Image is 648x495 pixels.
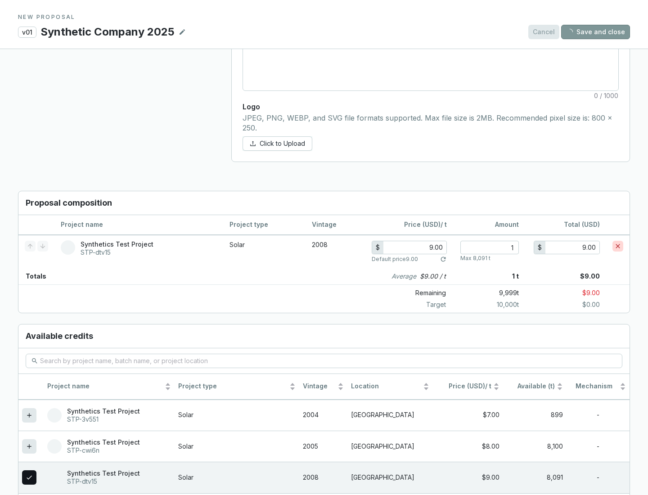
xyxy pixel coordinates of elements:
[503,462,567,493] td: 8,091
[567,374,630,400] th: Mechanism
[18,191,630,215] h3: Proposal composition
[507,382,555,391] span: Available (t)
[519,287,630,299] p: $9.00
[372,287,453,299] p: Remaining
[67,415,140,423] p: STP-3v551
[519,268,630,284] p: $9.00
[243,102,619,112] p: Logo
[436,411,499,419] div: $7.00
[365,215,453,235] th: / t
[250,140,256,147] span: upload
[18,268,46,284] p: Totals
[260,139,305,148] span: Click to Upload
[299,431,347,462] td: 2005
[372,256,418,263] p: Default price 9.00
[453,300,519,309] p: 10,000 t
[67,477,140,486] p: STP-dtv15
[570,382,618,391] span: Mechanism
[351,382,421,391] span: Location
[175,374,299,400] th: Project type
[67,446,140,454] p: STP-cwi6n
[44,374,175,400] th: Project name
[453,287,519,299] p: 9,999 t
[47,382,163,391] span: Project name
[18,27,36,38] p: v01
[40,356,609,366] input: Search by project name, batch name, or project location
[567,462,630,493] td: -
[67,469,140,477] p: Synthetics Test Project
[54,215,223,235] th: Project name
[460,255,490,262] p: Max 8,091 t
[449,382,485,390] span: Price (USD)
[175,431,299,462] td: Solar
[40,24,175,40] p: Synthetic Company 2025
[372,300,453,309] p: Target
[175,462,299,493] td: Solar
[306,235,365,268] td: 2008
[534,241,545,254] div: $
[503,400,567,431] td: 899
[175,400,299,431] td: Solar
[223,215,306,235] th: Project type
[303,382,336,391] span: Vintage
[404,220,441,228] span: Price (USD)
[299,462,347,493] td: 2008
[243,136,312,151] button: Click to Upload
[436,442,499,451] div: $8.00
[519,300,630,309] p: $0.00
[567,400,630,431] td: -
[306,215,365,235] th: Vintage
[351,473,429,482] p: [GEOGRAPHIC_DATA]
[503,374,567,400] th: Available (t)
[81,240,153,248] p: Synthetics Test Project
[561,25,630,39] button: Save and close
[81,248,153,256] p: STP-dtv15
[372,241,383,254] div: $
[528,25,559,39] button: Cancel
[576,27,625,36] span: Save and close
[299,374,347,400] th: Vintage
[18,324,630,348] h3: Available credits
[420,272,446,281] p: $9.00 / t
[564,220,600,228] span: Total (USD)
[453,268,519,284] p: 1 t
[178,382,288,391] span: Project type
[223,235,306,268] td: Solar
[347,374,433,400] th: Location
[567,431,630,462] td: -
[351,411,429,419] p: [GEOGRAPHIC_DATA]
[18,13,630,21] p: NEW PROPOSAL
[503,431,567,462] td: 8,100
[453,215,525,235] th: Amount
[391,272,416,281] i: Average
[436,382,491,391] span: / t
[566,28,574,36] span: loading
[67,438,140,446] p: Synthetics Test Project
[436,473,499,482] div: $9.00
[299,400,347,431] td: 2004
[67,407,140,415] p: Synthetics Test Project
[351,442,429,451] p: [GEOGRAPHIC_DATA]
[243,113,619,133] p: JPEG, PNG, WEBP, and SVG file formats supported. Max file size is 2MB. Recommended pixel size is:...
